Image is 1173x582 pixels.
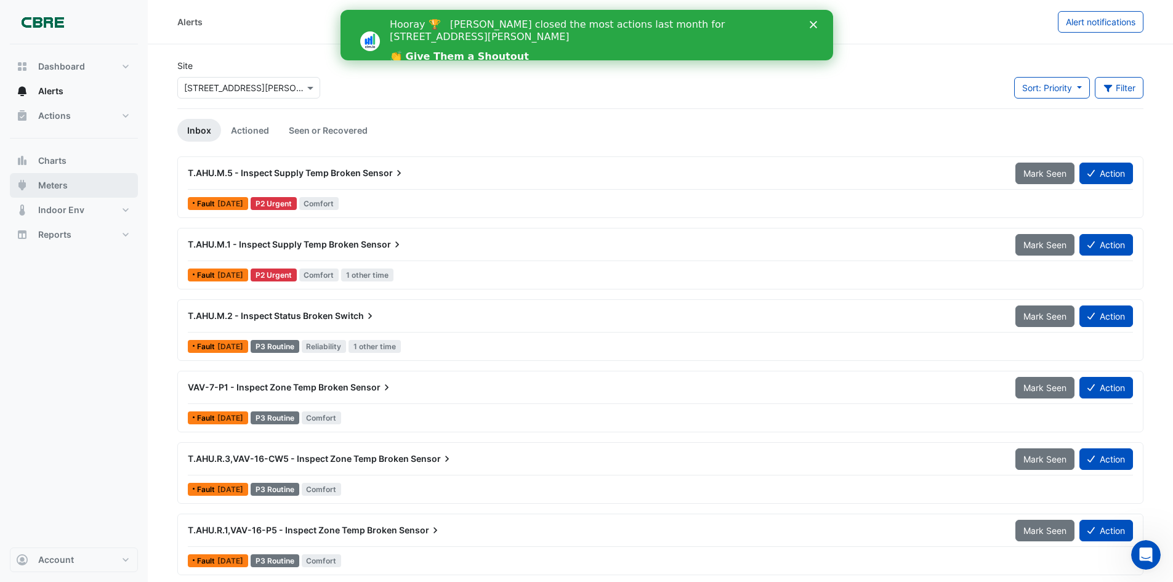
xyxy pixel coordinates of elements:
span: Fault [197,557,217,565]
app-icon: Meters [16,179,28,192]
span: Comfort [302,554,342,567]
button: Reports [10,222,138,247]
span: Mark Seen [1023,240,1066,250]
button: Mark Seen [1015,305,1074,327]
button: Mark Seen [1015,234,1074,256]
span: Sort: Priority [1022,83,1072,93]
div: P3 Routine [251,340,299,353]
div: Alerts [177,15,203,28]
span: Thu 09-Oct-2025 07:00 AEDT [217,342,243,351]
iframe: Intercom live chat [1131,540,1161,570]
img: Company Logo [15,10,70,34]
span: T.AHU.R.1,VAV-16-P5 - Inspect Zone Temp Broken [188,525,397,535]
div: P3 Routine [251,483,299,496]
a: 👏 Give Them a Shoutout [49,41,188,54]
button: Meters [10,173,138,198]
span: Wed 01-Oct-2025 09:46 AEST [217,485,243,494]
button: Mark Seen [1015,520,1074,541]
span: Sensor [399,524,441,536]
span: Mark Seen [1023,454,1066,464]
a: Actioned [221,119,279,142]
span: Actions [38,110,71,122]
span: T.AHU.M.5 - Inspect Supply Temp Broken [188,168,361,178]
span: Wed 01-Oct-2025 09:46 AEST [217,556,243,565]
button: Action [1079,163,1133,184]
button: Actions [10,103,138,128]
span: VAV-7-P1 - Inspect Zone Temp Broken [188,382,349,392]
span: Indoor Env [38,204,84,216]
span: Thu 09-Oct-2025 09:30 AEDT [217,199,243,208]
button: Dashboard [10,54,138,79]
div: P3 Routine [251,554,299,567]
iframe: Intercom live chat banner [341,10,833,60]
span: Fri 03-Oct-2025 14:03 AEST [217,413,243,422]
span: 1 other time [349,340,401,353]
app-icon: Reports [16,228,28,241]
span: Fault [197,343,217,350]
span: Dashboard [38,60,85,73]
span: Sensor [411,453,453,465]
span: Fault [197,200,217,208]
button: Action [1079,305,1133,327]
span: T.AHU.R.3,VAV-16-CW5 - Inspect Zone Temp Broken [188,453,409,464]
app-icon: Alerts [16,85,28,97]
button: Indoor Env [10,198,138,222]
app-icon: Dashboard [16,60,28,73]
span: Account [38,554,74,566]
span: Comfort [302,411,342,424]
app-icon: Indoor Env [16,204,28,216]
div: Close [469,11,482,18]
span: 1 other time [341,269,393,281]
span: Mark Seen [1023,525,1066,536]
button: Mark Seen [1015,163,1074,184]
button: Mark Seen [1015,377,1074,398]
span: Mark Seen [1023,168,1066,179]
app-icon: Charts [16,155,28,167]
button: Action [1079,234,1133,256]
span: Mark Seen [1023,382,1066,393]
span: T.AHU.M.1 - Inspect Supply Temp Broken [188,239,359,249]
span: Mark Seen [1023,311,1066,321]
span: Wed 01-Oct-2025 07:46 AEST [217,270,243,280]
button: Charts [10,148,138,173]
button: Sort: Priority [1014,77,1090,99]
span: Fault [197,272,217,279]
button: Action [1079,520,1133,541]
button: Alert notifications [1058,11,1143,33]
button: Mark Seen [1015,448,1074,470]
button: Alerts [10,79,138,103]
span: Fault [197,414,217,422]
span: Charts [38,155,67,167]
span: Alert notifications [1066,17,1135,27]
div: P3 Routine [251,411,299,424]
span: Reports [38,228,71,241]
span: Comfort [302,483,342,496]
div: P2 Urgent [251,197,297,210]
button: Filter [1095,77,1144,99]
span: Reliability [302,340,347,353]
button: Action [1079,448,1133,470]
span: T.AHU.M.2 - Inspect Status Broken [188,310,333,321]
app-icon: Actions [16,110,28,122]
a: Seen or Recovered [279,119,377,142]
span: Switch [335,310,376,322]
span: Sensor [350,381,393,394]
span: Comfort [299,197,339,210]
span: Alerts [38,85,63,97]
button: Account [10,548,138,572]
span: Sensor [361,238,403,251]
div: P2 Urgent [251,269,297,281]
span: Comfort [299,269,339,281]
a: Inbox [177,119,221,142]
span: Fault [197,486,217,493]
span: Sensor [363,167,405,179]
span: Meters [38,179,68,192]
button: Action [1079,377,1133,398]
label: Site [177,59,193,72]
